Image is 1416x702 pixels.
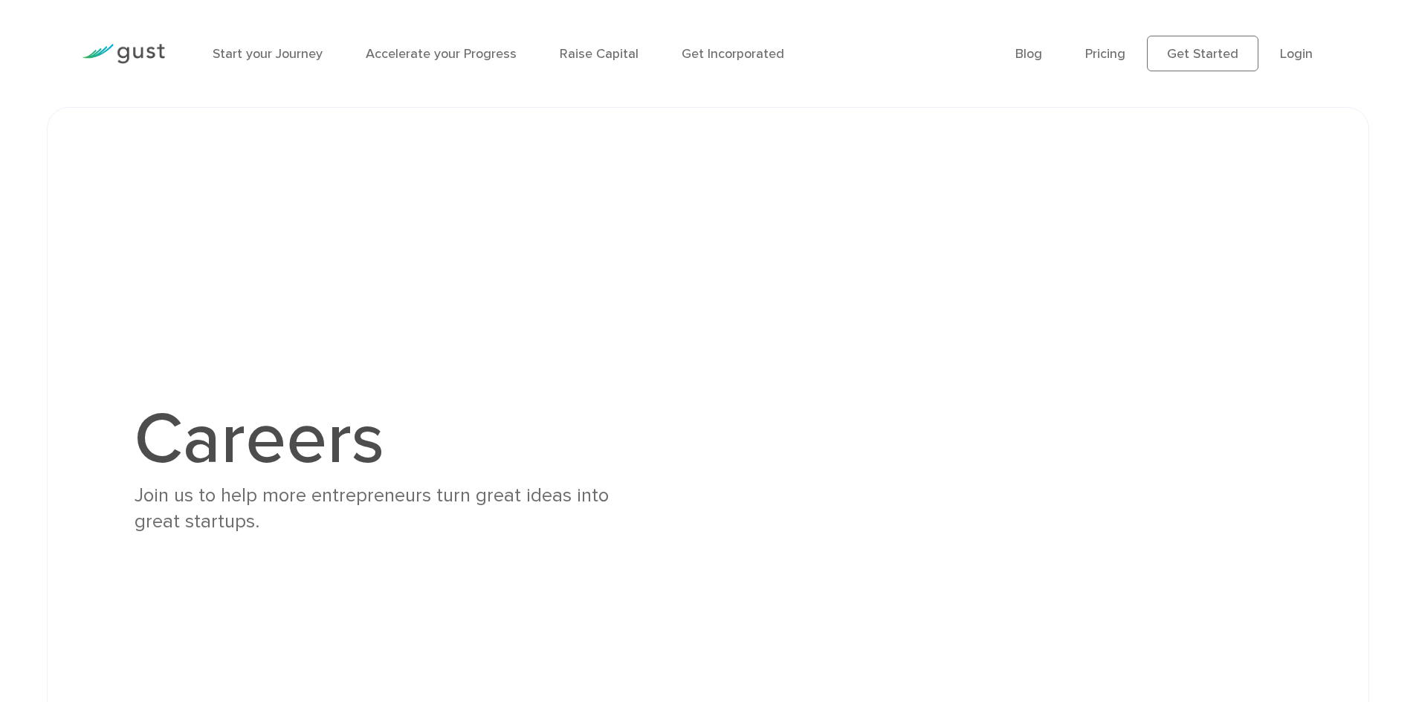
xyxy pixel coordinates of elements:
[1085,46,1125,62] a: Pricing
[366,46,517,62] a: Accelerate your Progress
[1147,36,1258,71] a: Get Started
[135,483,647,535] div: Join us to help more entrepreneurs turn great ideas into great startups.
[560,46,639,62] a: Raise Capital
[682,46,784,62] a: Get Incorporated
[1280,46,1313,62] a: Login
[82,44,165,64] img: Gust Logo
[213,46,323,62] a: Start your Journey
[135,404,647,475] h1: Careers
[1015,46,1042,62] a: Blog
